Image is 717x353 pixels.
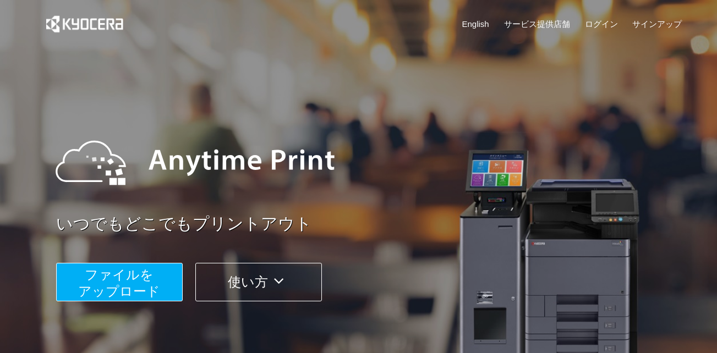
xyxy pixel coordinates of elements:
[632,18,682,30] a: サインアップ
[56,212,689,236] a: いつでもどこでもプリントアウト
[195,263,322,301] button: 使い方
[78,267,160,299] span: ファイルを ​​アップロード
[56,263,183,301] button: ファイルを​​アップロード
[504,18,570,30] a: サービス提供店舗
[462,18,489,30] a: English
[585,18,618,30] a: ログイン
